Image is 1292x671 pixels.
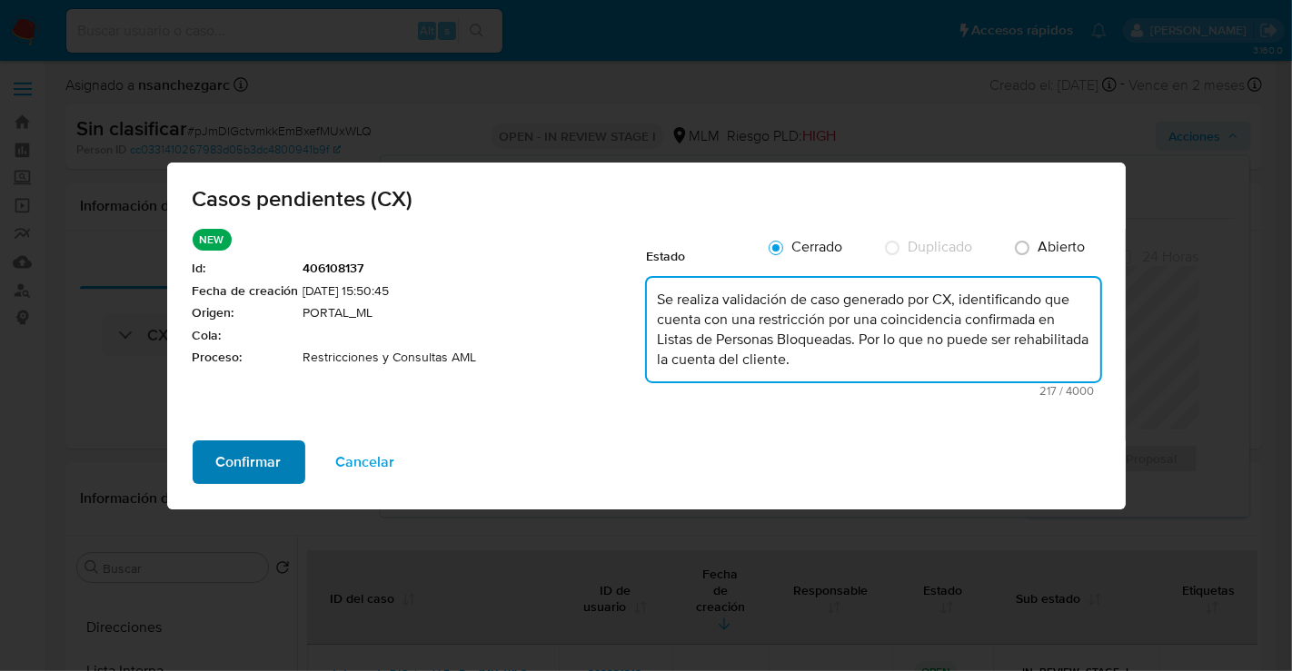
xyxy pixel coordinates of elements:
[303,304,647,322] span: PORTAL_ML
[647,229,756,274] div: Estado
[193,349,299,367] span: Proceso :
[193,282,299,301] span: Fecha de creación
[193,327,299,345] span: Cola :
[313,440,419,484] button: Cancelar
[303,282,647,301] span: [DATE] 15:50:45
[652,385,1095,397] span: Máximo 4000 caracteres
[193,229,232,251] p: NEW
[193,304,299,322] span: Origen :
[647,278,1100,381] textarea: Se realiza validación de caso generado por CX, identificando que cuenta con una restricción por u...
[1039,236,1086,257] span: Abierto
[193,188,1100,210] span: Casos pendientes (CX)
[792,236,843,257] span: Cerrado
[193,440,305,484] button: Confirmar
[303,260,647,278] span: 406108137
[193,260,299,278] span: Id :
[216,442,282,482] span: Confirmar
[336,442,395,482] span: Cancelar
[303,349,647,367] span: Restricciones y Consultas AML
